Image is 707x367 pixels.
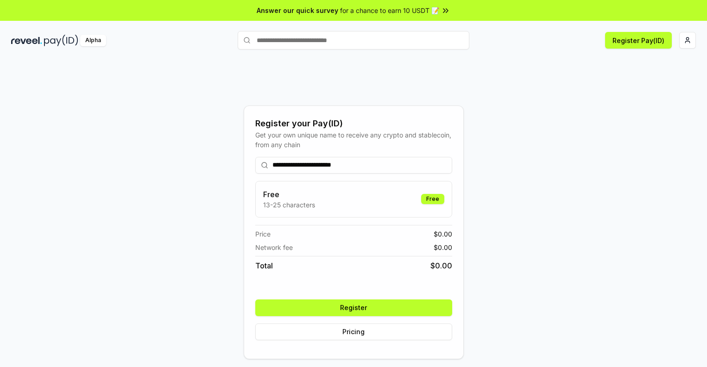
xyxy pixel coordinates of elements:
[255,260,273,271] span: Total
[430,260,452,271] span: $ 0.00
[257,6,338,15] span: Answer our quick survey
[255,243,293,252] span: Network fee
[263,200,315,210] p: 13-25 characters
[263,189,315,200] h3: Free
[255,299,452,316] button: Register
[11,35,42,46] img: reveel_dark
[421,194,444,204] div: Free
[44,35,78,46] img: pay_id
[255,229,271,239] span: Price
[255,117,452,130] div: Register your Pay(ID)
[255,130,452,149] div: Get your own unique name to receive any crypto and stablecoin, from any chain
[80,35,106,46] div: Alpha
[434,243,452,252] span: $ 0.00
[434,229,452,239] span: $ 0.00
[255,323,452,340] button: Pricing
[340,6,439,15] span: for a chance to earn 10 USDT 📝
[605,32,672,49] button: Register Pay(ID)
